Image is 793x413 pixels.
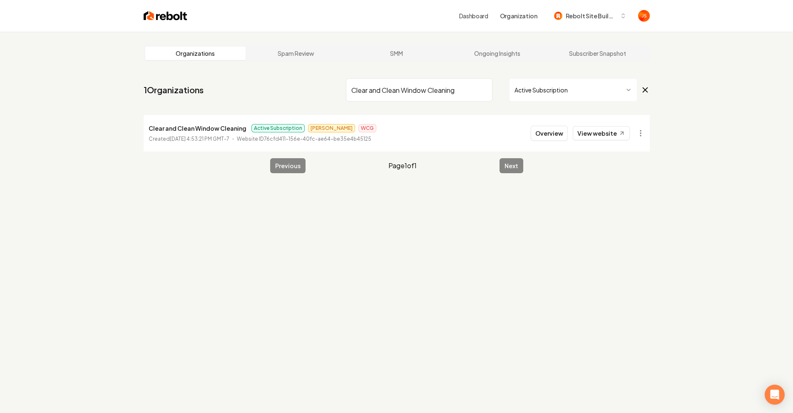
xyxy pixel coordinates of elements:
[447,47,547,60] a: Ongoing Insights
[308,124,355,132] span: [PERSON_NAME]
[144,84,204,96] a: 1Organizations
[170,136,229,142] time: [DATE] 4:53:21 PM GMT-7
[237,135,371,143] p: Website ID 76cfd411-156e-40fc-ae64-be35e4b45125
[251,124,305,132] span: Active Subscription
[495,8,542,23] button: Organization
[531,126,568,141] button: Overview
[638,10,650,22] button: Open user button
[346,47,447,60] a: SMM
[346,78,492,102] input: Search by name or ID
[358,124,376,132] span: WCG
[145,47,246,60] a: Organizations
[388,161,417,171] span: Page 1 of 1
[765,385,785,405] div: Open Intercom Messenger
[246,47,346,60] a: Spam Review
[149,123,246,133] p: Clear and Clean Window Cleaning
[638,10,650,22] img: James Shamoun
[547,47,648,60] a: Subscriber Snapshot
[566,12,617,20] span: Rebolt Site Builder
[144,10,187,22] img: Rebolt Logo
[149,135,229,143] p: Created
[459,12,488,20] a: Dashboard
[554,12,562,20] img: Rebolt Site Builder
[573,126,630,140] a: View website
